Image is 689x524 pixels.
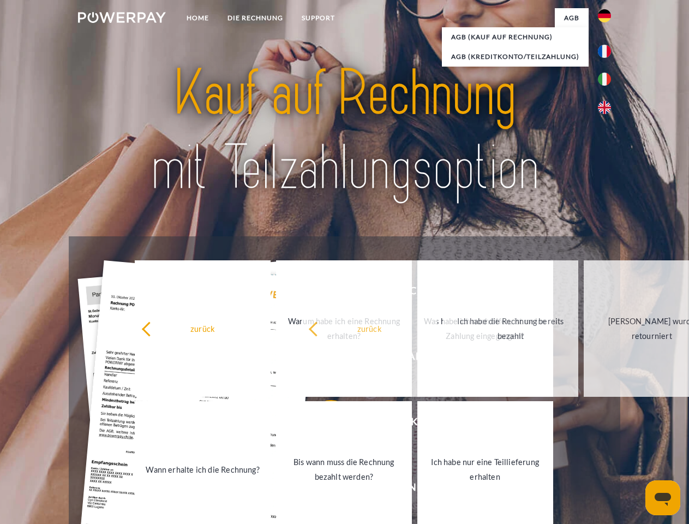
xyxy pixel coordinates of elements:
div: Wann erhalte ich die Rechnung? [141,462,264,477]
div: Bis wann muss die Rechnung bezahlt werden? [283,455,405,484]
img: it [598,73,611,86]
a: AGB (Kreditkonto/Teilzahlung) [442,47,589,67]
div: zurück [141,321,264,336]
img: logo-powerpay-white.svg [78,12,166,23]
a: Home [177,8,218,28]
img: en [598,101,611,114]
a: SUPPORT [292,8,344,28]
a: agb [555,8,589,28]
div: Ich habe die Rechnung bereits bezahlt [450,314,572,343]
img: fr [598,45,611,58]
div: zurück [308,321,431,336]
iframe: Schaltfläche zum Öffnen des Messaging-Fensters [645,480,680,515]
div: Warum habe ich eine Rechnung erhalten? [283,314,405,343]
a: AGB (Kauf auf Rechnung) [442,27,589,47]
img: de [598,9,611,22]
img: title-powerpay_de.svg [104,52,585,209]
div: Ich habe nur eine Teillieferung erhalten [424,455,547,484]
a: DIE RECHNUNG [218,8,292,28]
